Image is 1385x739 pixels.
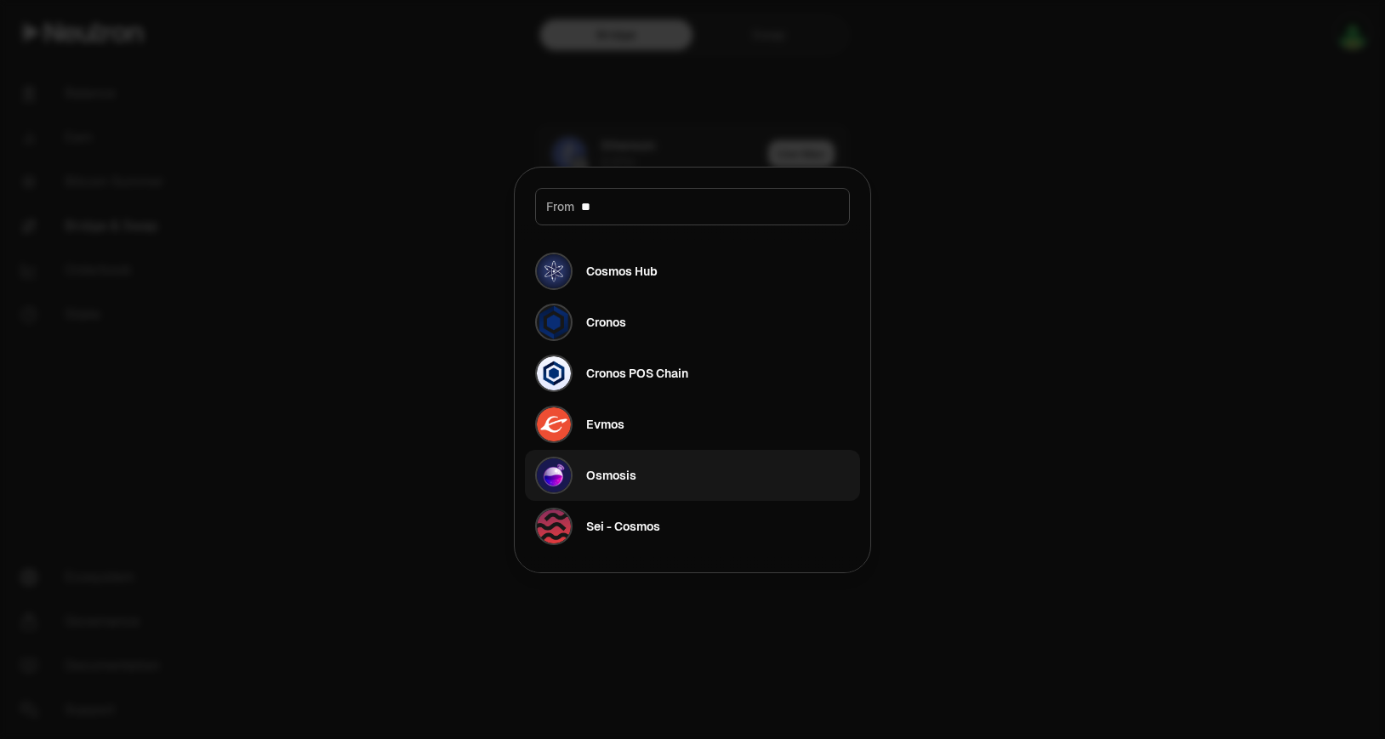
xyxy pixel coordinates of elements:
img: Cronos Logo [537,305,571,339]
span: From [546,198,574,215]
div: Evmos [586,416,624,433]
button: Cosmos Hub LogoCosmos Hub [525,246,860,297]
img: Sei - Cosmos Logo [537,509,571,543]
img: Cosmos Hub Logo [537,254,571,288]
button: Cronos LogoCronos [525,297,860,348]
div: Cronos POS Chain [586,365,688,382]
img: Osmosis Logo [537,458,571,492]
button: Sei - Cosmos LogoSei - Cosmos [525,501,860,552]
div: Cronos [586,314,626,331]
button: Evmos LogoEvmos [525,399,860,450]
img: Cronos POS Chain Logo [537,356,571,390]
img: Evmos Logo [537,407,571,441]
div: Osmosis [586,467,636,484]
div: Cosmos Hub [586,263,658,280]
button: Cronos POS Chain LogoCronos POS Chain [525,348,860,399]
div: Sei - Cosmos [586,518,660,535]
button: Osmosis LogoOsmosis [525,450,860,501]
